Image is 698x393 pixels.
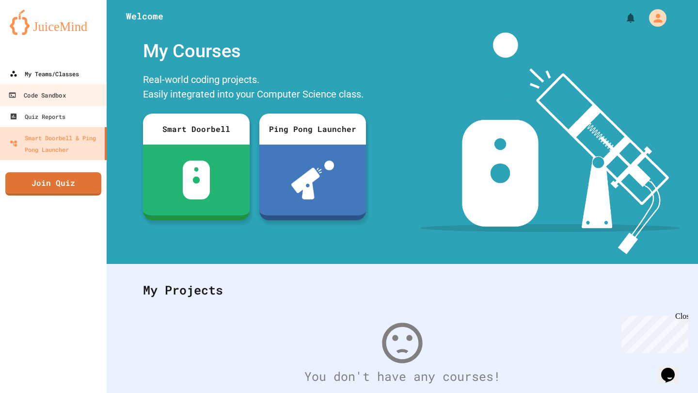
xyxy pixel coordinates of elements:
img: logo-orange.svg [10,10,97,35]
div: Smart Doorbell & Ping Pong Launcher [10,132,101,155]
iframe: chat widget [657,354,688,383]
div: Chat with us now!Close [4,4,67,62]
a: Join Quiz [5,172,101,196]
div: My Teams/Classes [10,68,79,80]
div: My Projects [133,271,671,309]
div: My Account [639,7,669,29]
img: sdb-white.svg [183,161,210,199]
div: Code Sandbox [8,89,65,101]
div: Smart Doorbell [143,114,250,145]
iframe: chat widget [618,312,688,353]
div: You don't have any courses! [133,367,671,386]
img: ppl-with-ball.png [291,161,334,199]
div: Ping Pong Launcher [259,114,366,145]
div: My Courses [138,33,371,70]
img: banner-image-my-projects.png [420,33,680,254]
div: Real-world coding projects. Easily integrated into your Computer Science class. [138,70,371,106]
div: Quiz Reports [10,111,65,122]
div: My Notifications [607,10,639,26]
